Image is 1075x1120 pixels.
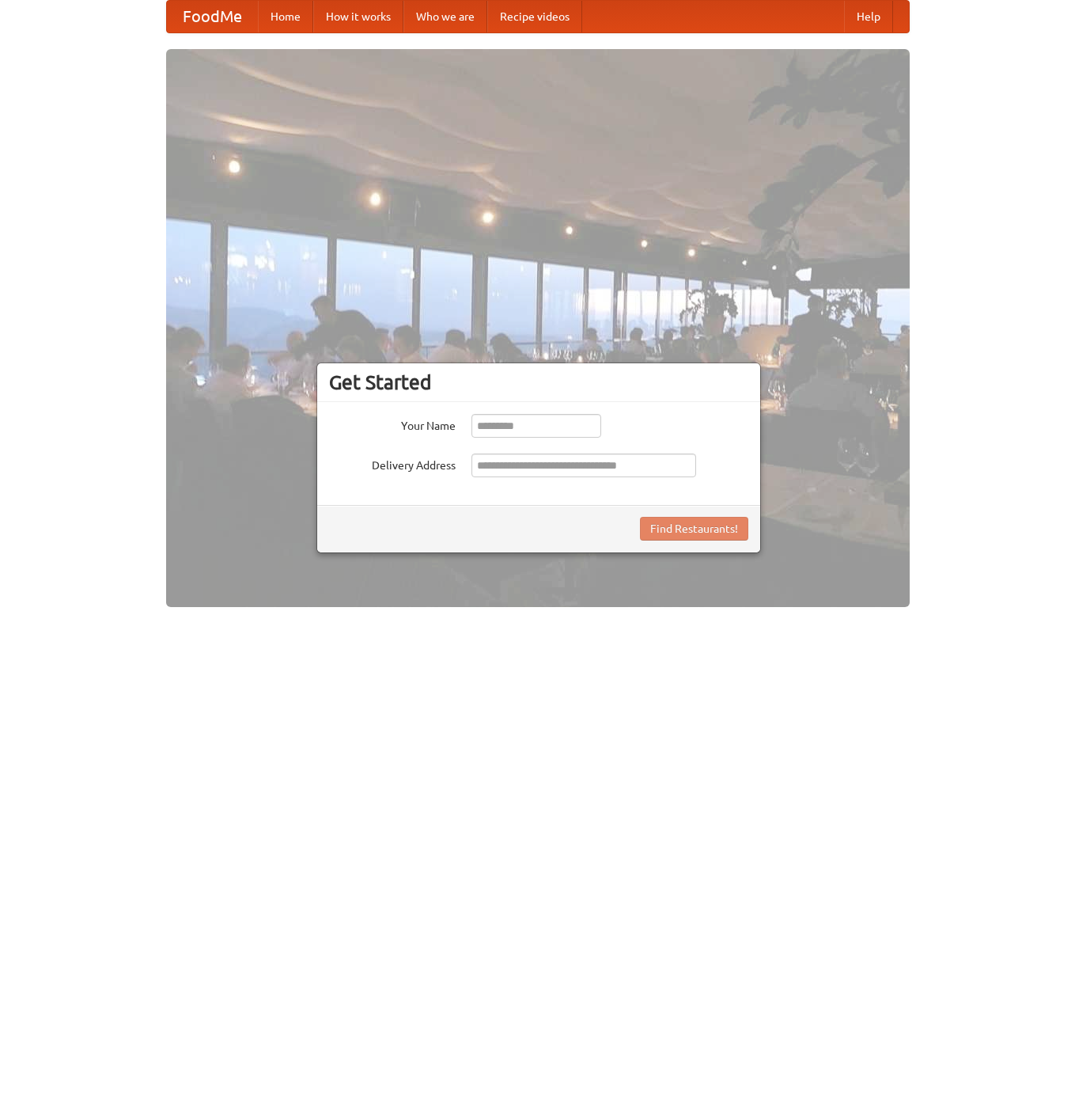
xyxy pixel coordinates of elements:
[844,1,893,32] a: Help
[329,454,456,473] label: Delivery Address
[258,1,313,32] a: Home
[313,1,403,32] a: How it works
[329,370,748,394] h3: Get Started
[329,414,456,434] label: Your Name
[487,1,582,32] a: Recipe videos
[640,517,748,541] button: Find Restaurants!
[167,1,258,32] a: FoodMe
[403,1,487,32] a: Who we are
